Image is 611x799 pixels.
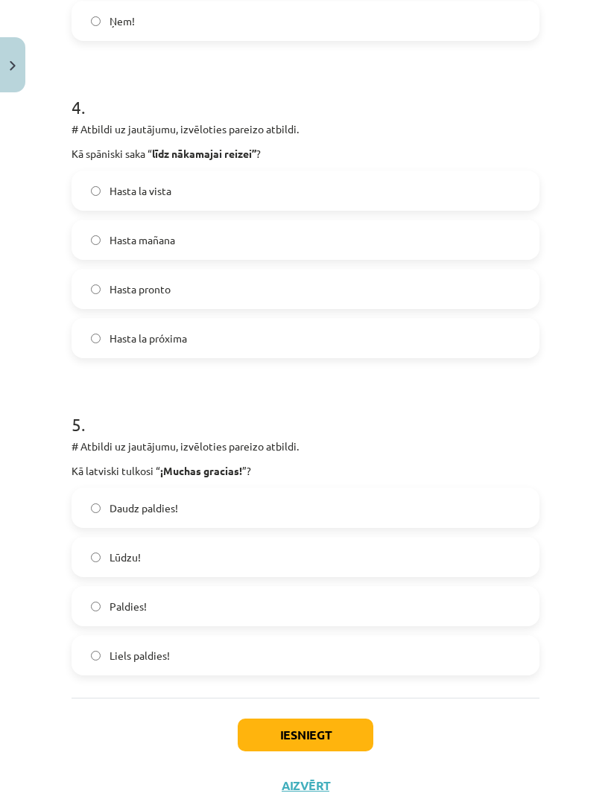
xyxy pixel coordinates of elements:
span: Paldies! [110,599,147,614]
input: Hasta la vista [91,186,101,196]
p: # Atbildi uz jautājumu, izvēloties pareizo atbildi. [72,439,539,454]
button: Iesniegt [238,719,373,751]
p: # Atbildi uz jautājumu, izvēloties pareizo atbildi. [72,121,539,137]
p: Kā latviski tulkosi “ ”? [72,463,539,479]
input: Paldies! [91,602,101,611]
h1: 5 . [72,388,539,434]
span: Hasta la vista [110,183,171,199]
span: Daudz paldies! [110,500,178,516]
img: icon-close-lesson-0947bae3869378f0d4975bcd49f059093ad1ed9edebbc8119c70593378902aed.svg [10,61,16,71]
p: Kā spāniski saka “ ? [72,146,539,162]
span: Lūdzu! [110,550,141,565]
input: Hasta la próxima [91,334,101,343]
input: Ņem! [91,16,101,26]
strong: līdz nākamajai reizei” [152,147,256,160]
strong: ¡Muchas gracias! [160,464,242,477]
button: Aizvērt [277,778,334,793]
h1: 4 . [72,71,539,117]
input: Hasta mañana [91,235,101,245]
span: Ņem! [110,13,135,29]
span: Liels paldies! [110,648,170,663]
span: Hasta la próxima [110,331,187,346]
span: Hasta mañana [110,232,175,248]
input: Lūdzu! [91,553,101,562]
span: Hasta pronto [110,281,171,297]
input: Liels paldies! [91,651,101,660]
input: Hasta pronto [91,284,101,294]
input: Daudz paldies! [91,503,101,513]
